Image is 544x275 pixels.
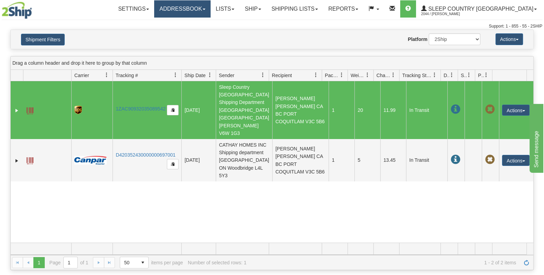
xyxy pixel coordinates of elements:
a: Carrier filter column settings [101,69,113,81]
span: Page sizes drop down [120,257,149,268]
a: Tracking # filter column settings [170,69,181,81]
button: Actions [502,105,530,116]
span: In Transit [450,105,460,114]
span: Sender [219,72,234,79]
a: Expand [13,157,20,164]
span: Ship Date [184,72,205,79]
td: Sleep Country [GEOGRAPHIC_DATA] Shipping Department [GEOGRAPHIC_DATA] [GEOGRAPHIC_DATA][PERSON_NA... [216,81,272,139]
span: select [137,257,148,268]
td: 13.45 [380,139,406,181]
td: 1 [329,139,354,181]
td: CATHAY HOMES INC Shipping department [GEOGRAPHIC_DATA] ON Woodbridge L4L 5Y3 [216,139,272,181]
td: [DATE] [181,81,216,139]
span: Charge [376,72,391,79]
span: Page 1 [33,257,44,268]
a: Weight filter column settings [362,69,373,81]
a: Ship Date filter column settings [204,69,216,81]
div: grid grouping header [11,56,533,70]
button: Copy to clipboard [167,105,179,115]
a: Sender filter column settings [257,69,269,81]
td: 20 [354,81,380,139]
td: In Transit [406,139,447,181]
input: Page 1 [64,257,77,268]
a: Label [26,154,33,165]
td: 11.99 [380,81,406,139]
span: Packages [325,72,339,79]
a: Label [26,104,33,115]
span: Tracking Status [402,72,432,79]
div: Support: 1 - 855 - 55 - 2SHIP [2,23,542,29]
td: [PERSON_NAME] [PERSON_NAME] CA BC PORT COQUITLAM V3C 5B6 [272,139,329,181]
a: Tracking Status filter column settings [429,69,440,81]
a: Sleep Country [GEOGRAPHIC_DATA] 2044 / [PERSON_NAME] [416,0,542,18]
a: Ship [239,0,266,18]
span: Delivery Status [444,72,449,79]
a: Recipient filter column settings [310,69,322,81]
td: [DATE] [181,139,216,181]
a: Shipping lists [266,0,323,18]
span: Shipment Issues [461,72,467,79]
span: 1 - 2 of 2 items [251,260,516,265]
span: items per page [120,257,183,268]
button: Actions [502,155,530,166]
a: Settings [113,0,154,18]
td: [PERSON_NAME] [PERSON_NAME] CA BC PORT COQUITLAM V3C 5B6 [272,81,329,139]
a: Refresh [521,257,532,268]
span: Weight [351,72,365,79]
a: Packages filter column settings [336,69,348,81]
button: Actions [495,33,523,45]
span: Pickup Status [478,72,484,79]
a: Expand [13,107,20,114]
div: Number of selected rows: 1 [188,260,246,265]
img: logo2044.jpg [2,2,32,19]
a: Reports [323,0,363,18]
a: 1ZAC90932035089542 [116,106,166,112]
span: Pickup Not Assigned [485,155,494,165]
img: 14 - Canpar [74,156,107,165]
div: Send message [5,4,64,12]
span: Pickup Not Assigned [485,105,494,114]
span: In Transit [450,155,460,165]
a: Charge filter column settings [387,69,399,81]
span: 50 [124,259,133,266]
td: 1 [329,81,354,139]
a: Pickup Status filter column settings [480,69,492,81]
span: Tracking # [116,72,138,79]
span: Carrier [74,72,89,79]
span: Page of 1 [50,257,88,268]
button: Shipment Filters [21,34,65,45]
a: D420352430000000697001 [116,152,175,158]
td: 5 [354,139,380,181]
span: Recipient [272,72,292,79]
button: Copy to clipboard [167,159,179,169]
label: Platform [408,36,427,43]
a: Addressbook [154,0,211,18]
img: 8 - UPS [74,106,82,114]
iframe: chat widget [528,102,543,172]
td: In Transit [406,81,447,139]
span: Sleep Country [GEOGRAPHIC_DATA] [427,6,533,12]
a: Delivery Status filter column settings [446,69,458,81]
a: Lists [211,0,239,18]
span: 2044 / [PERSON_NAME] [421,11,473,18]
a: Shipment Issues filter column settings [463,69,475,81]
